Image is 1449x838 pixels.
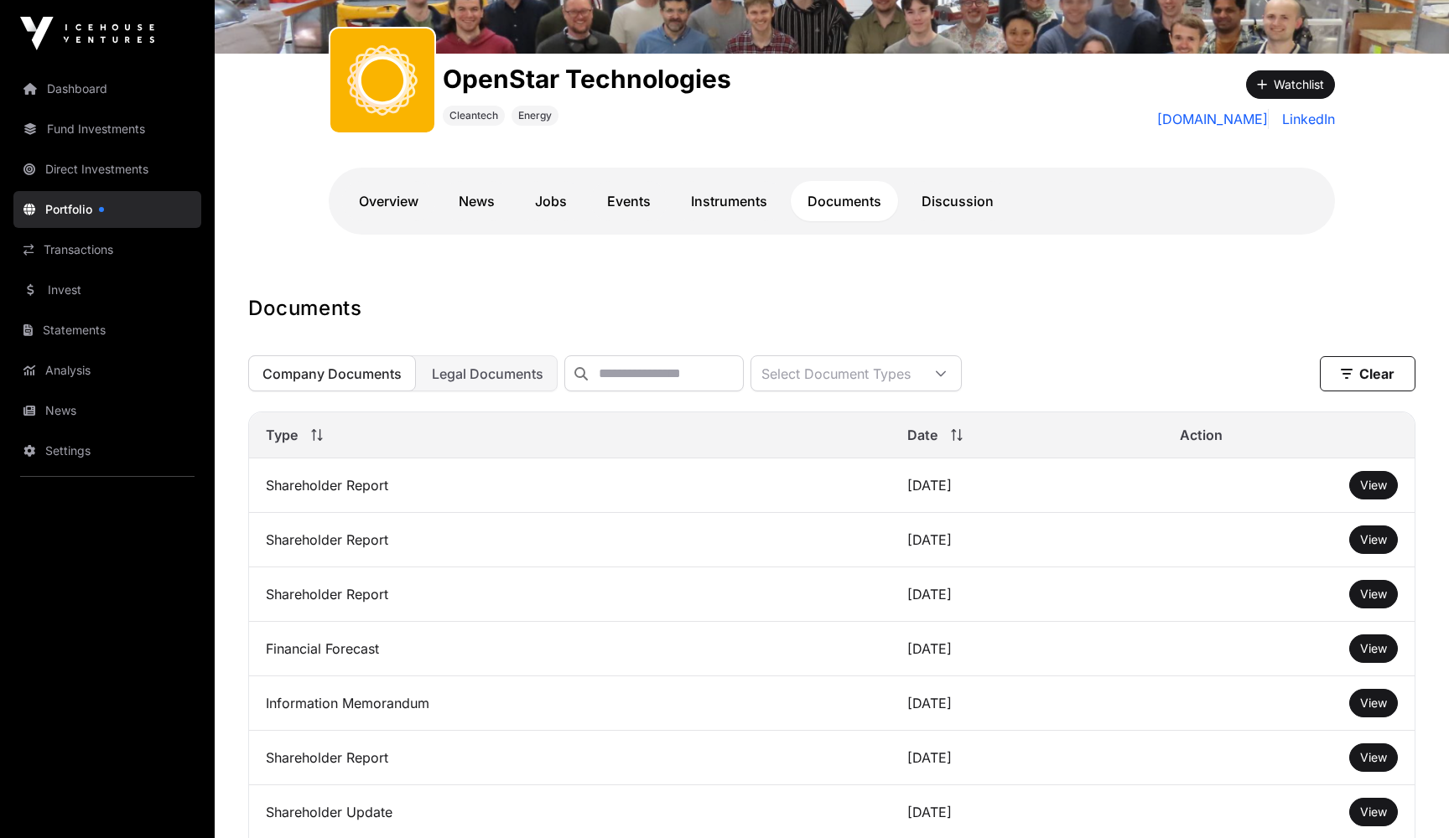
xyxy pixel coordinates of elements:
a: Direct Investments [13,151,201,188]
a: News [13,392,201,429]
span: Date [907,425,937,445]
span: Legal Documents [432,365,543,382]
a: Instruments [674,181,784,221]
h1: Documents [248,295,1415,322]
a: Settings [13,432,201,469]
td: [DATE] [891,567,1163,622]
img: OpenStar.svg [337,35,428,126]
button: Watchlist [1246,70,1335,99]
span: View [1360,804,1387,819]
nav: Tabs [342,181,1322,221]
a: Analysis [13,352,201,389]
button: View [1349,634,1398,663]
td: Shareholder Report [249,567,891,622]
button: View [1349,798,1398,826]
a: Discussion [905,181,1010,221]
td: [DATE] [891,731,1163,785]
button: Legal Documents [418,355,558,391]
a: Portfolio [13,191,201,228]
td: Financial Forecast [249,622,891,676]
span: Cleantech [449,109,498,122]
a: LinkedIn [1275,109,1335,129]
span: View [1360,587,1387,601]
td: [DATE] [891,676,1163,731]
td: [DATE] [891,622,1163,676]
span: View [1360,641,1387,655]
td: Information Memorandum [249,676,891,731]
a: Invest [13,272,201,308]
a: Events [590,181,667,221]
button: View [1349,580,1398,608]
td: Shareholder Report [249,731,891,785]
a: Dashboard [13,70,201,107]
iframe: Chat Widget [1365,758,1449,838]
a: Overview [342,181,435,221]
span: Company Documents [262,365,402,382]
a: Transactions [13,231,201,268]
td: [DATE] [891,458,1163,513]
a: View [1360,586,1387,603]
a: News [442,181,512,221]
a: Jobs [518,181,584,221]
h1: OpenStar Technologies [443,64,731,94]
a: View [1360,804,1387,820]
span: View [1360,750,1387,764]
a: View [1360,749,1387,766]
img: Icehouse Ventures Logo [20,17,154,50]
a: View [1360,695,1387,711]
span: Energy [518,109,552,122]
span: View [1360,478,1387,492]
a: View [1360,531,1387,548]
button: View [1349,471,1398,499]
a: View [1360,640,1387,657]
span: Type [266,425,298,445]
button: View [1349,525,1398,554]
button: View [1349,743,1398,772]
td: Shareholder Report [249,513,891,567]
span: View [1360,532,1387,546]
a: Documents [791,181,898,221]
a: Statements [13,312,201,349]
a: [DOMAIN_NAME] [1157,109,1269,129]
a: Fund Investments [13,111,201,147]
span: View [1360,696,1387,710]
a: View [1360,477,1387,494]
span: Action [1180,425,1223,445]
td: [DATE] [891,513,1163,567]
button: View [1349,689,1398,717]
button: Company Documents [248,355,416,391]
button: Clear [1320,356,1415,391]
td: Shareholder Report [249,458,891,513]
div: Select Document Types [751,356,921,391]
